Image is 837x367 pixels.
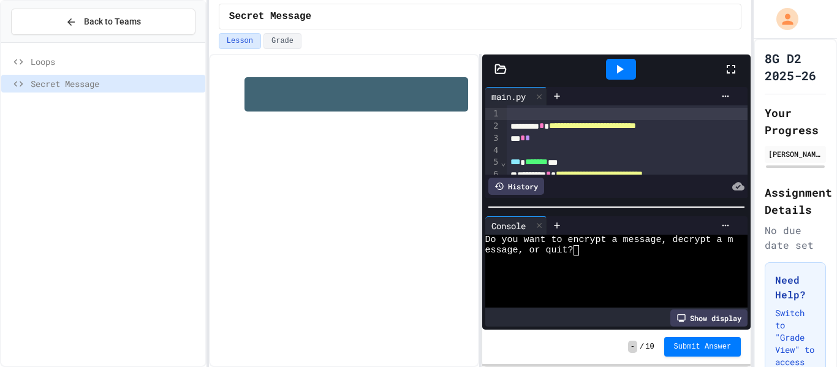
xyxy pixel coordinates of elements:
[674,342,732,352] span: Submit Answer
[775,273,816,302] h3: Need Help?
[485,235,733,245] span: Do you want to encrypt a message, decrypt a m
[31,55,200,68] span: Loops
[765,223,826,252] div: No due date set
[84,15,141,28] span: Back to Teams
[640,342,644,352] span: /
[765,104,826,138] h2: Your Progress
[488,178,544,195] div: History
[628,341,637,353] span: -
[485,168,501,181] div: 6
[485,219,532,232] div: Console
[485,156,501,168] div: 5
[263,33,301,49] button: Grade
[485,132,501,145] div: 3
[485,108,501,120] div: 1
[485,120,501,132] div: 2
[765,184,826,218] h2: Assignment Details
[768,148,822,159] div: [PERSON_NAME]
[11,9,195,35] button: Back to Teams
[500,157,506,167] span: Fold line
[219,33,261,49] button: Lesson
[31,77,200,90] span: Secret Message
[763,5,801,33] div: My Account
[670,309,748,327] div: Show display
[485,216,547,235] div: Console
[485,87,547,105] div: main.py
[485,145,501,157] div: 4
[664,337,741,357] button: Submit Answer
[485,245,574,255] span: essage, or quit?
[645,342,654,352] span: 10
[485,90,532,103] div: main.py
[765,50,826,84] h1: 8G D2 2025-26
[229,9,311,24] span: Secret Message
